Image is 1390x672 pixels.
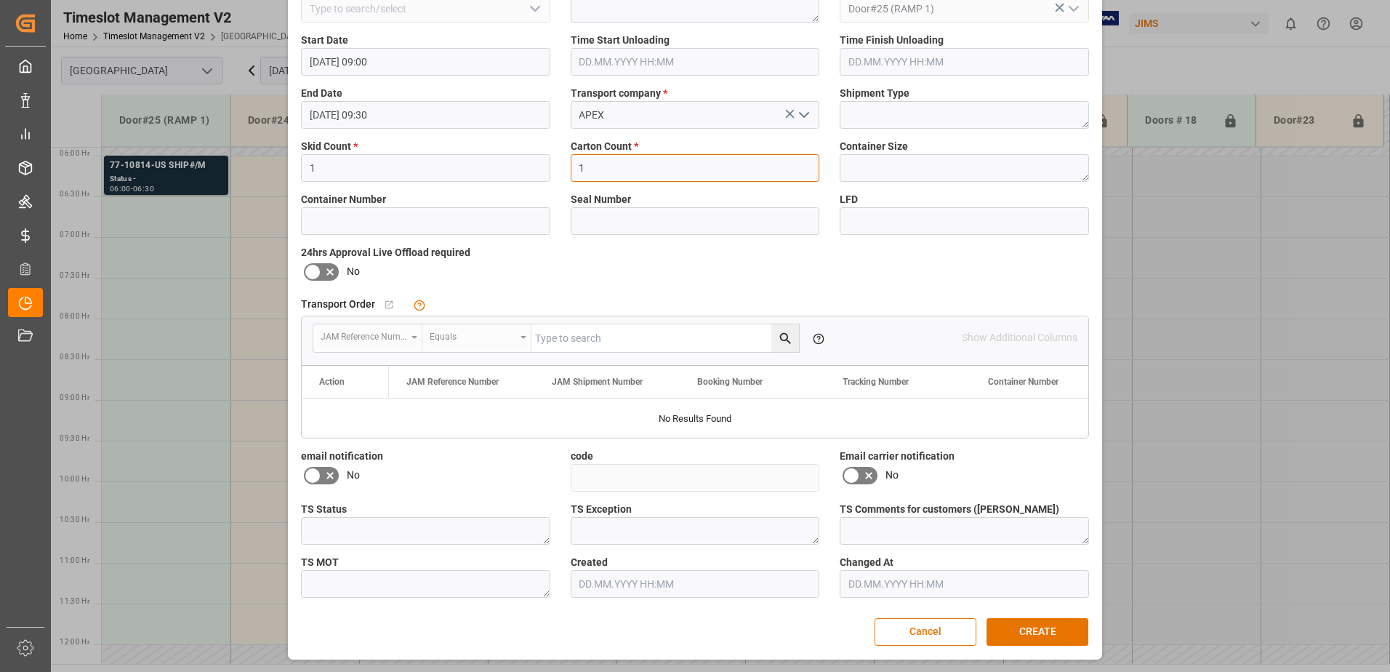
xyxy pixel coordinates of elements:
span: TS Status [301,502,347,517]
span: Time Finish Unloading [840,33,944,48]
span: Skid Count [301,139,358,154]
button: Cancel [875,618,976,646]
span: Tracking Number [843,377,909,387]
span: No [347,264,360,279]
span: Email carrier notification [840,449,955,464]
span: TS MOT [301,555,339,570]
button: CREATE [987,618,1088,646]
input: DD.MM.YYYY HH:MM [301,48,550,76]
button: open menu [313,324,422,352]
span: No [885,468,899,483]
span: 24hrs Approval Live Offload required [301,245,470,260]
span: Created [571,555,608,570]
span: Transport company [571,86,667,101]
span: TS Comments for customers ([PERSON_NAME]) [840,502,1059,517]
span: JAM Reference Number [406,377,499,387]
span: Transport Order [301,297,375,312]
button: search button [771,324,799,352]
input: DD.MM.YYYY HH:MM [301,101,550,129]
span: code [571,449,593,464]
div: Action [319,377,345,387]
div: JAM Reference Number [321,327,406,343]
button: open menu [792,104,814,127]
span: Carton Count [571,139,638,154]
span: Container Number [301,192,386,207]
span: TS Exception [571,502,632,517]
input: DD.MM.YYYY HH:MM [840,570,1089,598]
input: DD.MM.YYYY HH:MM [571,48,820,76]
span: Seal Number [571,192,631,207]
span: Shipment Type [840,86,909,101]
span: LFD [840,192,858,207]
span: End Date [301,86,342,101]
button: open menu [422,324,531,352]
span: Time Start Unloading [571,33,670,48]
input: DD.MM.YYYY HH:MM [840,48,1089,76]
span: Booking Number [697,377,763,387]
input: DD.MM.YYYY HH:MM [571,570,820,598]
input: Type to search [531,324,799,352]
div: Equals [430,327,515,343]
span: Container Size [840,139,908,154]
span: email notification [301,449,383,464]
span: Changed At [840,555,893,570]
span: Container Number [988,377,1058,387]
span: No [347,468,360,483]
span: Start Date [301,33,348,48]
span: JAM Shipment Number [552,377,643,387]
